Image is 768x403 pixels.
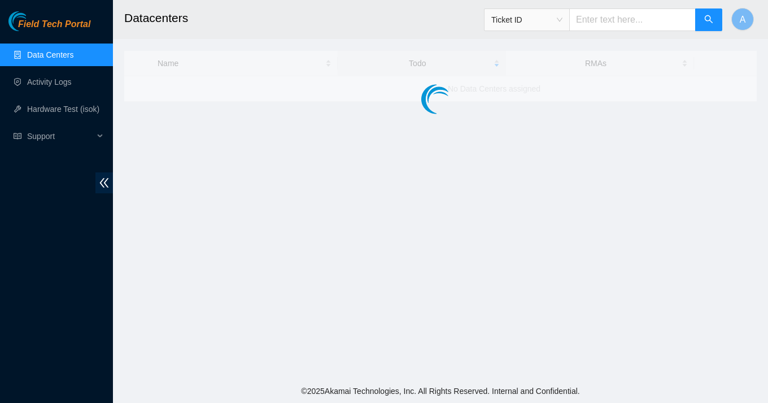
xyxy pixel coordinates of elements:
span: Field Tech Portal [18,19,90,30]
a: Data Centers [27,50,73,59]
footer: © 2025 Akamai Technologies, Inc. All Rights Reserved. Internal and Confidential. [113,379,768,403]
a: Hardware Test (isok) [27,105,99,114]
button: A [731,8,754,31]
span: read [14,132,21,140]
span: Support [27,125,94,148]
span: double-left [95,172,113,193]
span: Ticket ID [491,11,562,28]
img: Akamai Technologies [8,11,57,31]
span: search [704,15,713,25]
button: search [695,8,722,31]
a: Akamai TechnologiesField Tech Portal [8,20,90,35]
a: Activity Logs [27,77,72,86]
span: A [740,12,746,27]
input: Enter text here... [569,8,696,31]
